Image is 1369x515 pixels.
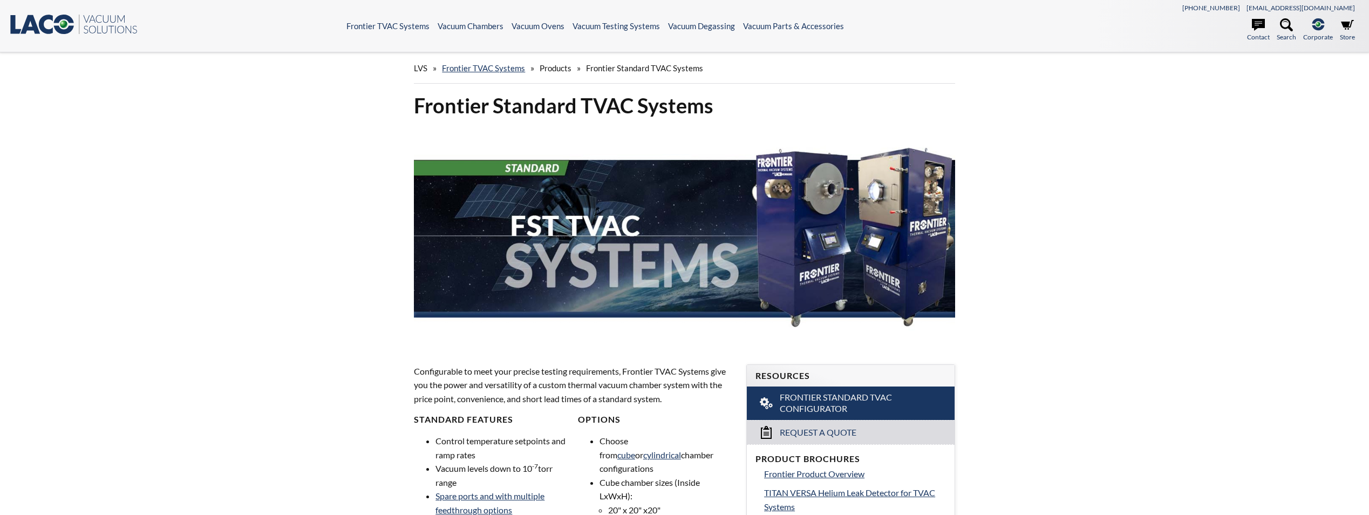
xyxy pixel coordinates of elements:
[1277,18,1296,42] a: Search
[414,92,955,119] h1: Frontier Standard TVAC Systems
[578,414,733,425] h4: Options
[764,486,946,513] a: TITAN VERSA Helium Leak Detector for TVAC Systems
[780,392,925,415] span: Frontier Standard TVAC Configurator
[600,434,733,476] li: Choose from or chamber configurations
[1340,18,1355,42] a: Store
[435,462,569,489] li: Vacuum levels down to 10 torr range
[1303,32,1333,42] span: Corporate
[540,63,571,73] span: Products
[414,414,569,425] h4: Standard Features
[764,467,946,481] a: Frontier Product Overview
[747,420,955,444] a: Request a Quote
[617,450,635,460] a: cube
[755,453,946,465] h4: Product Brochures
[764,469,864,479] span: Frontier Product Overview
[414,127,955,344] img: FST TVAC Systems header
[435,434,569,462] li: Control temperature setpoints and ramp rates
[414,364,733,406] p: Configurable to meet your precise testing requirements, Frontier TVAC Systems give you the power ...
[414,53,955,84] div: » » »
[1247,4,1355,12] a: [EMAIL_ADDRESS][DOMAIN_NAME]
[747,387,955,420] a: Frontier Standard TVAC Configurator
[512,21,564,31] a: Vacuum Ovens
[414,63,427,73] span: LVS
[586,63,703,73] span: Frontier Standard TVAC Systems
[755,370,946,382] h4: Resources
[442,63,525,73] a: Frontier TVAC Systems
[743,21,844,31] a: Vacuum Parts & Accessories
[346,21,430,31] a: Frontier TVAC Systems
[1247,18,1270,42] a: Contact
[780,427,856,438] span: Request a Quote
[532,462,538,470] sup: -7
[438,21,503,31] a: Vacuum Chambers
[668,21,735,31] a: Vacuum Degassing
[643,450,681,460] a: cylindrical
[573,21,660,31] a: Vacuum Testing Systems
[764,487,935,512] span: TITAN VERSA Helium Leak Detector for TVAC Systems
[1182,4,1240,12] a: [PHONE_NUMBER]
[435,491,544,515] a: Spare ports and with multiple feedthrough options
